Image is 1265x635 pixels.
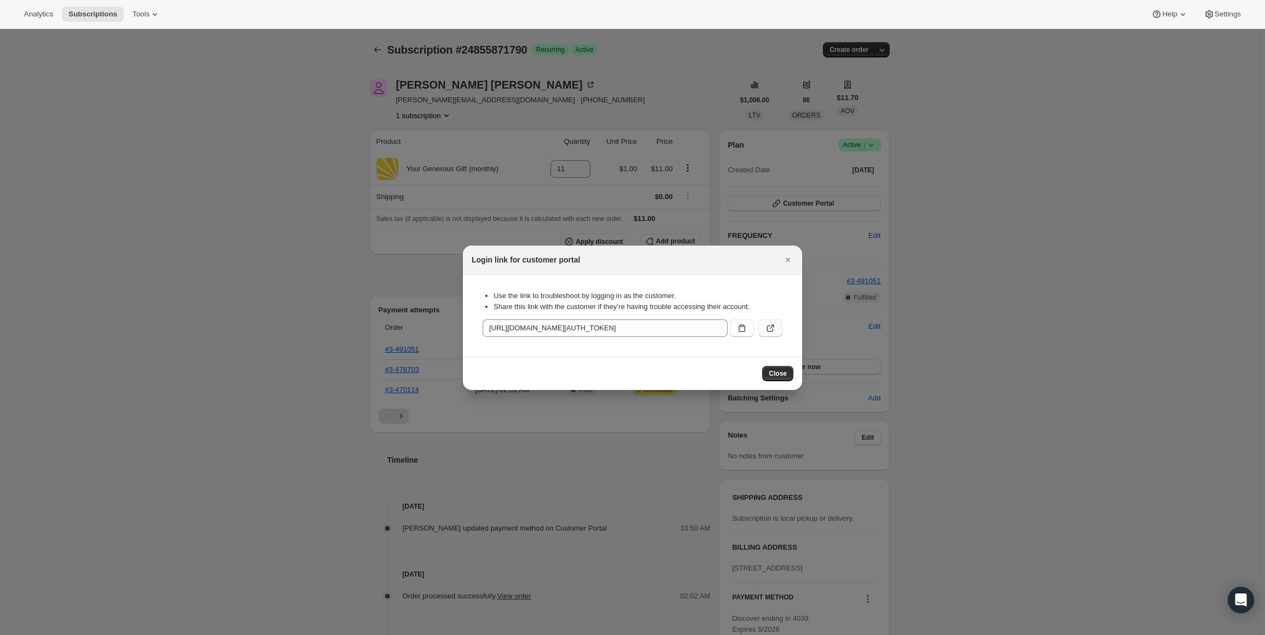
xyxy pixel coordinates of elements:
span: Tools [132,10,149,19]
span: Close [769,369,787,378]
button: Help [1145,7,1194,22]
button: Close [762,366,793,381]
span: Help [1162,10,1177,19]
li: Use the link to troubleshoot by logging in as the customer. [494,290,782,301]
div: Open Intercom Messenger [1228,587,1254,613]
button: Analytics [18,7,60,22]
span: Settings [1215,10,1241,19]
span: Subscriptions [68,10,117,19]
li: Share this link with the customer if they’re having trouble accessing their account. [494,301,782,312]
button: Tools [126,7,167,22]
button: Settings [1197,7,1247,22]
h2: Login link for customer portal [472,254,580,265]
span: Analytics [24,10,53,19]
button: Subscriptions [62,7,124,22]
button: Close [780,252,796,267]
